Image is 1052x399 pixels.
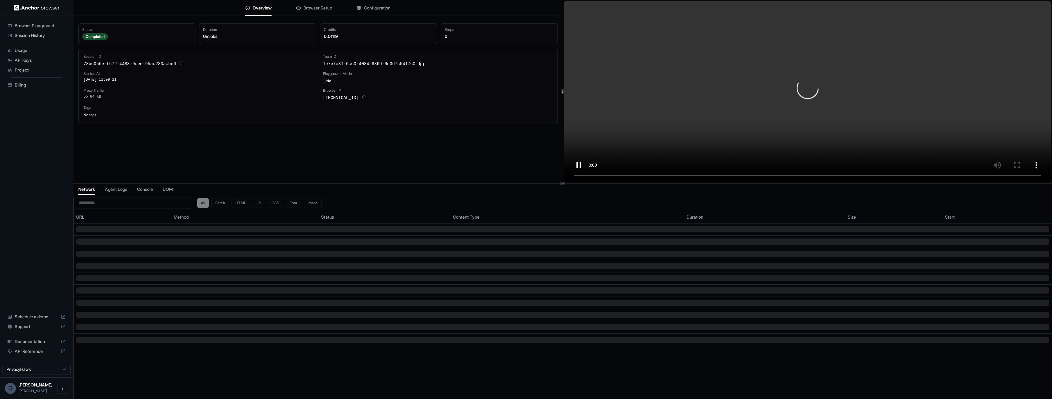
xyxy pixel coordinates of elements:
[321,214,448,220] div: Status
[76,214,169,220] div: URL
[83,88,313,93] div: Proxy Traffic
[15,23,66,29] span: Browser Playground
[453,214,682,220] div: Content Type
[82,33,108,40] div: Completed
[15,82,66,88] span: Billing
[253,5,272,11] span: Overview
[15,323,58,330] span: Support
[78,186,95,192] span: Network
[324,27,433,32] div: Credits
[5,312,68,322] div: Schedule a demo
[203,33,312,39] div: 0m 55s
[5,46,68,55] div: Usage
[15,314,58,320] span: Schedule a demo
[945,214,1049,220] div: Start
[83,71,313,76] div: Started At
[323,78,335,84] div: No
[5,65,68,75] div: Project
[137,186,153,192] span: Console
[303,5,332,11] span: Browser Setup
[324,33,433,39] div: 0.01119
[5,346,68,356] div: API Reference
[15,57,66,63] span: API Keys
[445,27,554,32] div: Steps
[83,77,313,82] div: [DATE] 11:09:21
[323,88,553,93] div: Browser IP
[323,61,415,67] span: 1e7e7e81-6cc0-4084-886d-9d3d7c5417c0
[364,5,391,11] span: Configuration
[15,47,66,54] span: Usage
[83,61,176,67] span: 78bc056e-f672-4483-9cee-95ac283acbe6
[5,21,68,31] div: Browser Playground
[14,5,60,11] img: Anchor Logo
[323,54,553,59] div: Team ID
[5,55,68,65] div: API Keys
[83,113,96,117] span: No tags
[15,67,66,73] span: Project
[18,382,53,387] span: Geraldo Salazar
[5,80,68,90] div: Billing
[323,71,553,76] div: Playground Mode
[5,337,68,346] div: Documentation
[445,33,554,39] div: 0
[105,186,127,192] span: Agent Logs
[5,383,16,394] div: G
[15,338,58,345] span: Documentation
[323,95,359,101] span: [TECHNICAL_ID]
[848,214,940,220] div: Size
[203,27,312,32] div: Duration
[82,27,191,32] div: Status
[83,105,553,110] div: Tags
[5,322,68,331] div: Support
[15,348,58,354] span: API Reference
[163,186,173,192] span: DOM
[15,32,66,39] span: Session History
[83,54,313,59] div: Session ID
[18,389,50,393] span: geraldo@privacyhawk.com
[687,214,843,220] div: Duration
[5,31,68,40] div: Session History
[83,94,313,99] div: 55.84 KB
[174,214,316,220] div: Method
[57,383,68,394] button: Open menu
